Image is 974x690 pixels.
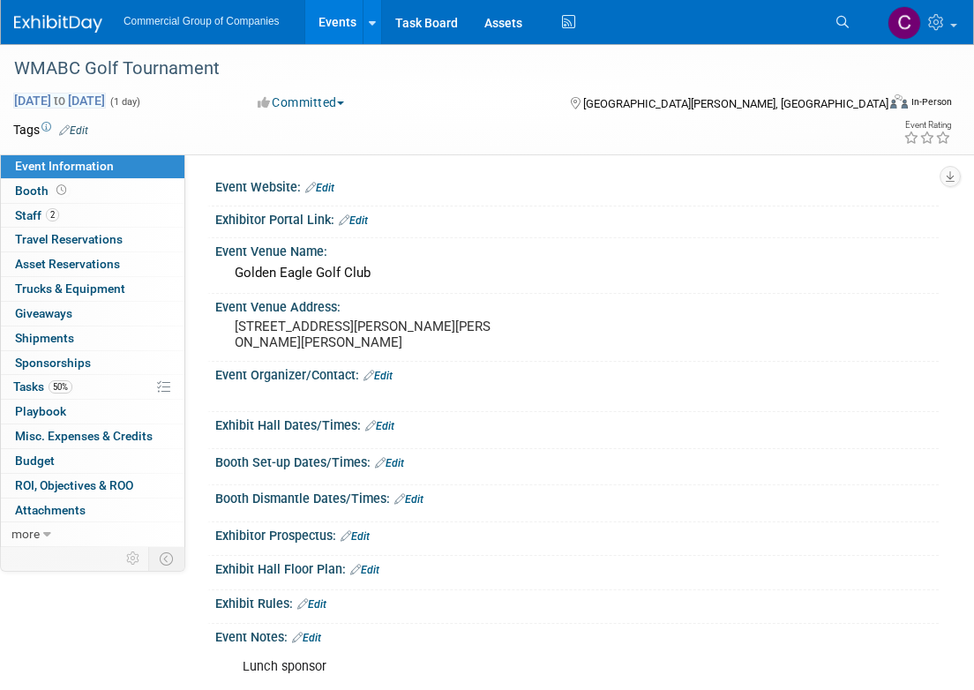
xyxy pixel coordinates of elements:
div: Event Format [806,92,952,118]
span: Tasks [13,379,72,394]
a: Event Information [1,154,184,178]
div: Event Rating [903,121,951,130]
div: Event Website: [215,174,939,197]
a: Travel Reservations [1,228,184,251]
span: to [51,94,68,108]
a: Asset Reservations [1,252,184,276]
a: Edit [341,530,370,543]
div: Event Venue Address: [215,294,939,316]
span: Booth not reserved yet [53,184,70,197]
a: more [1,522,184,546]
span: Misc. Expenses & Credits [15,429,153,443]
span: Booth [15,184,70,198]
span: Shipments [15,331,74,345]
a: Edit [292,632,321,644]
a: Edit [305,182,334,194]
img: Cole Mattern [888,6,921,40]
a: Trucks & Equipment [1,277,184,301]
a: Edit [394,493,423,506]
img: ExhibitDay [14,15,102,33]
div: Booth Set-up Dates/Times: [215,449,939,472]
a: Booth [1,179,184,203]
a: Giveaways [1,302,184,326]
a: ROI, Objectives & ROO [1,474,184,498]
span: Trucks & Equipment [15,281,125,296]
img: Format-Inperson.png [890,94,908,109]
a: Edit [365,420,394,432]
a: Edit [297,598,326,611]
span: 2 [46,208,59,221]
pre: [STREET_ADDRESS][PERSON_NAME][PERSON_NAME][PERSON_NAME] [235,319,498,350]
a: Edit [339,214,368,227]
a: Attachments [1,499,184,522]
td: Personalize Event Tab Strip [118,547,149,570]
span: ROI, Objectives & ROO [15,478,133,492]
a: Edit [59,124,88,137]
span: Travel Reservations [15,232,123,246]
a: Misc. Expenses & Credits [1,424,184,448]
div: Booth Dismantle Dates/Times: [215,485,939,508]
a: Sponsorships [1,351,184,375]
span: 50% [49,380,72,394]
span: Sponsorships [15,356,91,370]
span: Attachments [15,503,86,517]
div: WMABC Golf Tournament [8,53,859,85]
a: Edit [375,457,404,469]
div: Event Venue Name: [215,238,939,260]
a: Edit [350,564,379,576]
div: Exhibitor Portal Link: [215,206,939,229]
span: Event Information [15,159,114,173]
a: Edit [363,370,393,382]
div: Exhibit Hall Dates/Times: [215,412,939,435]
div: Exhibit Hall Floor Plan: [215,556,939,579]
div: Lunch sponsor [230,649,791,685]
span: [DATE] [DATE] [13,93,106,109]
a: Shipments [1,326,184,350]
td: Tags [13,121,88,139]
td: Toggle Event Tabs [149,547,185,570]
div: Event Notes: [215,624,939,647]
span: Staff [15,208,59,222]
a: Playbook [1,400,184,424]
div: Exhibitor Prospectus: [215,522,939,545]
span: Playbook [15,404,66,418]
span: Budget [15,454,55,468]
button: Committed [251,94,351,111]
span: Asset Reservations [15,257,120,271]
span: Commercial Group of Companies [124,15,279,27]
div: Exhibit Rules: [215,590,939,613]
a: Staff2 [1,204,184,228]
div: Golden Eagle Golf Club [229,259,925,287]
span: Giveaways [15,306,72,320]
div: Event Organizer/Contact: [215,362,939,385]
span: [GEOGRAPHIC_DATA][PERSON_NAME], [GEOGRAPHIC_DATA] [583,97,888,110]
span: (1 day) [109,96,140,108]
a: Budget [1,449,184,473]
div: In-Person [910,95,952,109]
a: Tasks50% [1,375,184,399]
span: more [11,527,40,541]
